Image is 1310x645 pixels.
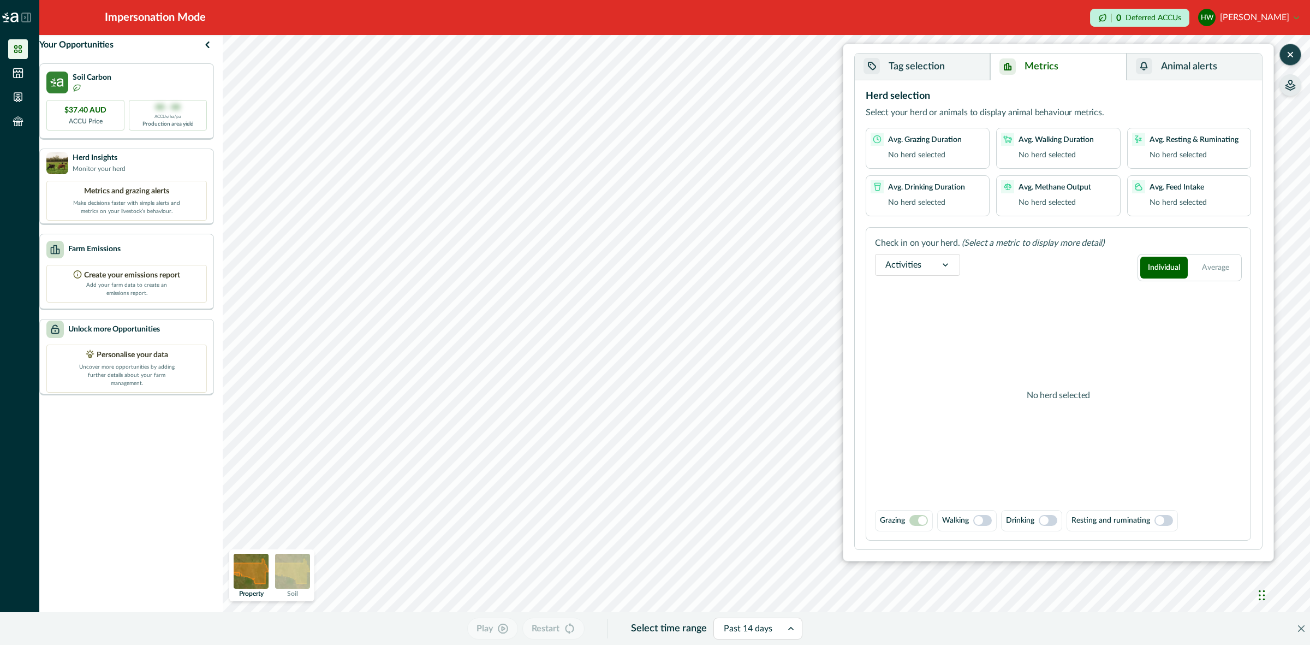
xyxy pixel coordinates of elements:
[888,197,945,209] p: No herd selected
[1140,257,1188,279] button: Individual
[84,186,169,197] p: Metrics and grazing alerts
[522,618,585,640] button: Restart
[105,9,206,26] div: Impersonation Mode
[97,350,168,361] p: Personalise your data
[875,236,960,250] p: Check in on your herd.
[888,150,945,161] p: No herd selected
[866,89,930,104] p: Herd selection
[68,244,121,255] p: Farm Emissions
[467,618,518,640] button: Play
[1293,620,1310,637] button: Close
[888,135,962,145] p: Avg. Grazing Duration
[1019,183,1091,192] p: Avg. Methane Output
[1150,135,1238,145] p: Avg. Resting & Ruminating
[532,622,559,635] p: Restart
[287,590,298,597] p: Soil
[39,38,114,51] p: Your Opportunities
[73,72,111,84] p: Soil Carbon
[73,164,126,174] p: Monitor your herd
[68,324,160,335] p: Unlock more Opportunities
[2,13,19,22] img: Logo
[154,114,181,120] p: ACCUs/ha/pa
[1259,579,1265,612] div: Drag
[72,361,181,388] p: Uncover more opportunities by adding further details about your farm management.
[477,622,493,635] p: Play
[86,281,168,298] p: Add your farm data to create an emissions report.
[64,105,106,116] p: $37.40 AUD
[1019,135,1094,145] p: Avg. Walking Duration
[73,152,126,164] p: Herd Insights
[880,515,905,526] p: Grazing
[1027,389,1090,402] p: No herd selected
[1150,183,1204,192] p: Avg. Feed Intake
[990,54,1126,80] button: Metrics
[1019,197,1076,209] p: No herd selected
[1150,150,1207,161] p: No herd selected
[1150,197,1207,209] p: No herd selected
[234,554,269,589] img: property preview
[942,515,969,526] p: Walking
[239,590,264,597] p: Property
[1071,515,1150,526] p: Resting and ruminating
[855,54,990,80] button: Tag selection
[1255,568,1310,620] iframe: Chat Widget
[1198,4,1299,31] button: Helen Wyatt[PERSON_NAME]
[69,116,103,126] p: ACCU Price
[1126,14,1181,22] p: Deferred ACCUs
[888,183,965,192] p: Avg. Drinking Duration
[962,236,1104,250] p: (Select a metric to display more detail)
[1192,257,1240,279] button: Average
[1006,515,1034,526] p: Drinking
[1116,14,1121,22] p: 0
[631,622,707,636] p: Select time range
[72,197,181,216] p: Make decisions faster with simple alerts and metrics on your livestock’s behaviour.
[1127,54,1262,80] button: Animal alerts
[142,120,194,128] p: Production area yield
[1019,150,1076,161] p: No herd selected
[866,106,1104,119] p: Select your herd or animals to display animal behaviour metrics.
[156,102,180,114] p: 00 - 00
[84,270,180,281] p: Create your emissions report
[275,554,310,589] img: soil preview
